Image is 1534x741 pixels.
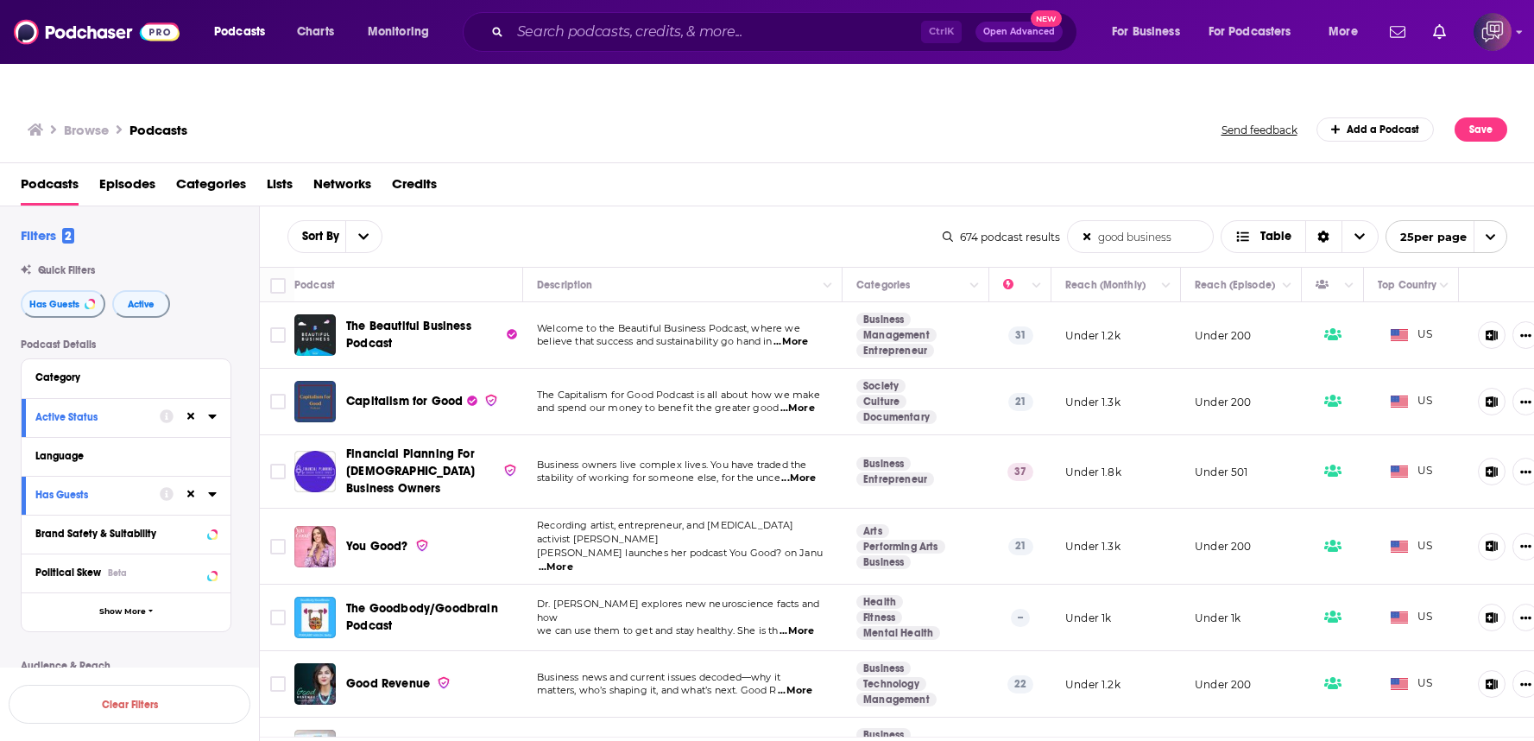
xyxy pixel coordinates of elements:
[1209,20,1291,44] span: For Podcasters
[1316,117,1435,142] a: Add a Podcast
[537,275,592,295] div: Description
[1455,117,1507,142] button: Save
[288,231,345,243] span: Sort By
[537,624,779,636] span: we can use them to get and stay healthy. She is th
[1195,539,1252,554] p: Under 200
[856,555,911,569] a: Business
[356,18,451,46] button: open menu
[1065,275,1146,295] div: Reach (Monthly)
[21,227,74,244] h2: Filters
[1221,220,1379,253] h2: Choose View
[35,567,101,579] span: Political Skew
[437,675,451,690] img: verified Badge
[856,344,934,358] a: Entrepreneur
[346,446,517,497] a: Financial Planning For [DEMOGRAPHIC_DATA] Business Owners
[1195,395,1252,409] p: Under 200
[1316,275,1340,295] div: Has Guests
[1391,463,1433,480] span: US
[856,275,910,295] div: Categories
[22,592,230,631] button: Show More
[1391,393,1433,410] span: US
[346,318,517,352] a: The Beautiful Business Podcast
[537,671,780,683] span: Business news and current issues decoded—why it
[112,290,170,318] button: Active
[1003,275,1027,295] div: Power Score
[1065,611,1111,625] p: Under 1k
[99,170,155,206] span: Episodes
[510,18,921,46] input: Search podcasts, credits, & more...
[346,394,463,408] span: Capitalism for Good
[1391,538,1433,555] span: US
[964,275,985,296] button: Column Actions
[176,170,246,206] a: Categories
[35,450,205,462] div: Language
[392,170,437,206] a: Credits
[294,381,336,422] img: Capitalism for Good
[294,526,336,567] img: You Good?
[270,394,286,409] span: Toggle select row
[537,547,823,559] span: [PERSON_NAME] launches her podcast You Good? on Janu
[64,122,109,138] h3: Browse
[346,393,498,410] a: Capitalism for Good
[21,170,79,206] span: Podcasts
[921,21,962,43] span: Ctrl K
[1065,465,1121,479] p: Under 1.8k
[129,122,187,138] a: Podcasts
[313,170,371,206] span: Networks
[1065,328,1121,343] p: Under 1.2k
[202,18,287,46] button: open menu
[537,519,794,545] span: Recording artist, entrepreneur, and [MEDICAL_DATA] activist [PERSON_NAME]
[1011,609,1030,626] p: --
[1383,17,1412,47] a: Show notifications dropdown
[270,539,286,554] span: Toggle select row
[35,522,217,544] a: Brand Safety & Suitability
[856,457,911,471] a: Business
[1065,395,1121,409] p: Under 1.3k
[368,20,429,44] span: Monitoring
[14,16,180,48] img: Podchaser - Follow, Share and Rate Podcasts
[1195,465,1248,479] p: Under 501
[1216,123,1303,137] button: Send feedback
[346,675,451,693] a: Good Revenue
[1339,275,1360,296] button: Column Actions
[537,684,777,696] span: matters, who’s shaping it, and what’s next. Good R
[294,451,336,492] a: Financial Planning For Canadian Business Owners
[346,319,471,351] span: The Beautiful Business Podcast
[856,379,906,393] a: Society
[1391,326,1433,344] span: US
[1434,275,1455,296] button: Column Actions
[294,314,336,356] a: The Beautiful Business Podcast
[856,626,940,640] a: Mental Health
[346,601,498,633] span: The Goodbody/Goodbrain Podcast
[537,472,780,484] span: stability of working for someone else, for the unce
[267,170,293,206] span: Lists
[1195,275,1275,295] div: Reach (Episode)
[1195,328,1252,343] p: Under 200
[1474,13,1512,51] img: User Profile
[975,22,1063,42] button: Open AdvancedNew
[856,595,903,609] a: Health
[1008,538,1033,555] p: 21
[856,472,934,486] a: Entrepreneur
[35,371,205,383] div: Category
[856,328,937,342] a: Management
[479,12,1094,52] div: Search podcasts, credits, & more...
[1100,18,1202,46] button: open menu
[35,366,217,388] button: Category
[35,445,217,466] button: Language
[537,402,779,414] span: and spend our money to benefit the greater good
[21,339,231,351] p: Podcast Details
[780,402,815,415] span: ...More
[1474,13,1512,51] span: Logged in as corioliscompany
[1305,221,1341,252] div: Sort Direction
[1197,18,1316,46] button: open menu
[856,524,889,538] a: Arts
[537,459,806,471] span: Business owners live complex lives. You have traded the
[1007,463,1033,480] p: 37
[1391,609,1433,626] span: US
[270,464,286,479] span: Toggle select row
[270,327,286,343] span: Toggle select row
